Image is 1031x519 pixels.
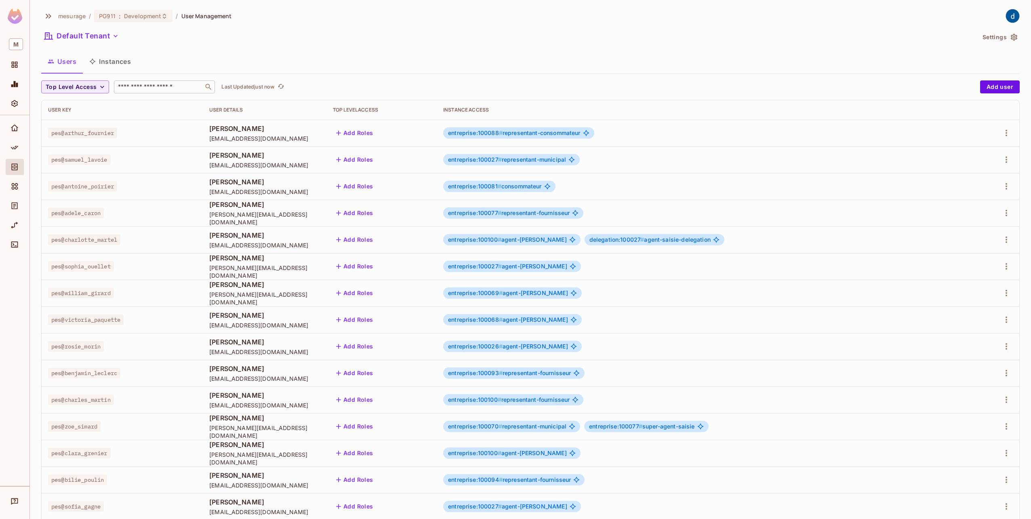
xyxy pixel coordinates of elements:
[209,311,320,320] span: [PERSON_NAME]
[9,38,23,50] span: M
[333,107,430,113] div: Top Level Access
[209,161,320,169] span: [EMAIL_ADDRESS][DOMAIN_NAME]
[448,423,566,430] span: representant-municipal
[209,375,320,382] span: [EMAIL_ADDRESS][DOMAIN_NAME]
[333,340,377,353] button: Add Roles
[639,423,642,430] span: #
[209,135,320,142] span: [EMAIL_ADDRESS][DOMAIN_NAME]
[221,84,274,90] p: Last Updated just now
[333,393,377,406] button: Add Roles
[333,420,377,433] button: Add Roles
[209,321,320,329] span: [EMAIL_ADDRESS][DOMAIN_NAME]
[498,503,502,510] span: #
[448,343,568,350] span: agent-[PERSON_NAME]
[640,236,644,243] span: #
[48,128,117,138] span: pes@arthur_fournier
[1006,9,1019,23] img: dev 911gcl
[209,280,320,289] span: [PERSON_NAME]
[48,368,120,378] span: pes@benjamin_leclerc
[979,31,1020,44] button: Settings
[48,421,101,432] span: pes@zoe_simard
[333,153,377,166] button: Add Roles
[448,263,502,270] span: entreprise:100027
[58,12,86,20] span: the active workspace
[48,107,196,113] div: User Key
[448,503,502,510] span: entreprise:100027
[209,508,320,516] span: [EMAIL_ADDRESS][DOMAIN_NAME]
[209,401,320,409] span: [EMAIL_ADDRESS][DOMAIN_NAME]
[41,51,83,72] button: Users
[448,477,571,483] span: representant-fournisseur
[333,473,377,486] button: Add Roles
[209,177,320,186] span: [PERSON_NAME]
[209,498,320,506] span: [PERSON_NAME]
[333,180,377,193] button: Add Roles
[333,313,377,326] button: Add Roles
[448,236,501,243] span: entreprise:100100
[209,200,320,209] span: [PERSON_NAME]
[209,231,320,240] span: [PERSON_NAME]
[499,423,502,430] span: #
[333,447,377,460] button: Add Roles
[333,260,377,273] button: Add Roles
[48,475,107,485] span: pes@bilie_poulin
[6,217,24,233] div: URL Mapping
[209,253,320,262] span: [PERSON_NAME]
[448,290,568,296] span: agent-[PERSON_NAME]
[209,338,320,346] span: [PERSON_NAME]
[448,289,503,296] span: entreprise:100069
[48,314,124,325] span: pes@victoria_paquette
[448,450,567,456] span: agent-[PERSON_NAME]
[48,395,114,405] span: pes@charles_martin
[48,181,117,192] span: pes@antoine_poirier
[209,391,320,400] span: [PERSON_NAME]
[448,423,502,430] span: entreprise:100070
[278,83,284,91] span: refresh
[209,440,320,449] span: [PERSON_NAME]
[333,207,377,219] button: Add Roles
[333,500,377,513] button: Add Roles
[499,129,503,136] span: #
[333,233,377,246] button: Add Roles
[209,471,320,480] span: [PERSON_NAME]
[498,209,501,216] span: #
[209,241,320,249] span: [EMAIL_ADDRESS][DOMAIN_NAME]
[6,198,24,214] div: Audit Log
[6,493,24,509] div: Help & Updates
[499,343,503,350] span: #
[448,316,503,323] span: entreprise:100068
[209,264,320,279] span: [PERSON_NAME][EMAIL_ADDRESS][DOMAIN_NAME]
[448,476,503,483] span: entreprise:100094
[48,448,111,458] span: pes@clara_grenier
[48,341,104,352] span: pes@rosie_morin
[589,423,694,430] span: super-agent-saisie
[448,370,571,376] span: representant-fournisseur
[448,210,570,216] span: representant-fournisseur
[448,396,501,403] span: entreprise:100100
[48,288,114,298] span: pes@william_girard
[118,13,121,19] span: :
[6,120,24,136] div: Home
[48,208,104,218] span: pes@adele_caron
[209,348,320,356] span: [EMAIL_ADDRESS][DOMAIN_NAME]
[333,287,377,300] button: Add Roles
[448,343,503,350] span: entreprise:100026
[8,9,22,24] img: SReyMgAAAABJRU5ErkJggg==
[498,156,502,163] span: #
[6,178,24,194] div: Elements
[209,424,320,439] span: [PERSON_NAME][EMAIL_ADDRESS][DOMAIN_NAME]
[448,263,567,270] span: agent-[PERSON_NAME]
[448,209,501,216] span: entreprise:100077
[48,501,104,512] span: pes@sofia_gagne
[448,130,580,136] span: representant-consommateur
[41,80,109,93] button: Top Level Access
[209,291,320,306] span: [PERSON_NAME][EMAIL_ADDRESS][DOMAIN_NAME]
[209,211,320,226] span: [PERSON_NAME][EMAIL_ADDRESS][DOMAIN_NAME]
[48,154,111,165] span: pes@samuel_lavoie
[448,156,502,163] span: entreprise:100027
[41,30,122,42] button: Default Tenant
[499,369,503,376] span: #
[209,414,320,422] span: [PERSON_NAME]
[448,183,501,190] span: entreprise:100081
[209,151,320,160] span: [PERSON_NAME]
